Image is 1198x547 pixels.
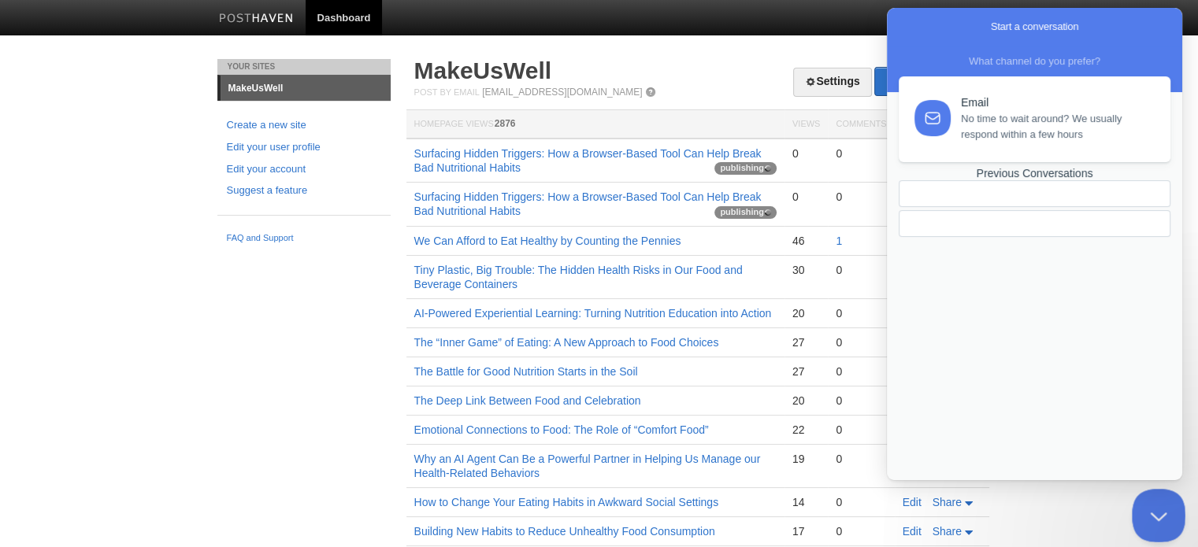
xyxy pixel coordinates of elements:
[482,87,642,98] a: [EMAIL_ADDRESS][DOMAIN_NAME]
[414,147,762,174] a: Surfacing Hidden Triggers: How a Browser-Based Tool Can Help Break Bad Nutritional Habits
[227,117,381,134] a: Create a new site
[836,495,886,509] div: 0
[714,206,777,219] span: publishing
[836,263,886,277] div: 0
[933,496,962,508] span: Share
[836,452,886,466] div: 0
[933,525,962,538] span: Share
[765,209,771,216] img: loading-tiny-gray.gif
[792,335,820,349] div: 27
[414,190,762,217] a: Surfacing Hidden Triggers: How a Browser-Based Tool Can Help Break Bad Nutritional Habits
[414,264,743,290] a: Tiny Plastic, Big Trouble: The Hidden Health Risks in Our Food and Beverage Containers
[227,231,381,246] a: FAQ and Support
[792,364,820,379] div: 27
[792,234,820,248] div: 46
[903,496,922,508] a: Edit
[414,453,761,479] a: Why an AI Agent Can Be a Powerful Partner in Helping Us Manage our Health-Related Behaviors
[836,423,886,437] div: 0
[793,68,871,97] a: Settings
[1132,489,1185,542] iframe: Help Scout Beacon - Close
[219,13,294,25] img: Posthaven-bar
[414,57,552,83] a: MakeUsWell
[406,110,784,139] th: Homepage Views
[836,235,842,247] a: 1
[792,394,820,408] div: 20
[414,423,709,436] a: Emotional Connections to Food: The Role of “Comfort Food”
[836,394,886,408] div: 0
[784,110,828,139] th: Views
[828,110,894,139] th: Comments
[227,139,381,156] a: Edit your user profile
[414,307,772,320] a: AI-Powered Experiential Learning: Turning Nutrition Education into Action
[792,524,820,538] div: 17
[836,190,886,204] div: 0
[227,183,381,199] a: Suggest a feature
[836,306,886,320] div: 0
[414,525,715,538] a: Building New Habits to Reduce Unhealthy Food Consumption
[414,87,480,97] span: Post by Email
[836,524,886,538] div: 0
[875,68,980,95] a: New Post
[714,162,777,175] span: publishing
[414,235,681,247] a: We Can Afford to Eat Healthy by Counting the Pennies
[836,335,886,349] div: 0
[227,161,381,178] a: Edit your account
[836,146,886,161] div: 0
[792,146,820,161] div: 0
[887,8,1182,480] iframe: Help Scout Beacon - Live Chat, Contact Form, and Knowledge Base
[792,423,820,437] div: 22
[495,118,516,129] span: 2876
[414,336,719,349] a: The “Inner Game” of Eating: A New Approach to Food Choices
[903,525,922,538] a: Edit
[792,190,820,204] div: 0
[792,495,820,509] div: 14
[217,59,391,75] li: Your Sites
[792,452,820,466] div: 19
[414,365,638,378] a: The Battle for Good Nutrition Starts in the Soil
[414,394,641,407] a: The Deep Link Between Food and Celebration
[792,306,820,320] div: 20
[792,263,820,277] div: 30
[765,165,771,172] img: loading-tiny-gray.gif
[221,76,391,101] a: MakeUsWell
[414,496,719,508] a: How to Change Your Eating Habits in Awkward Social Settings
[836,364,886,379] div: 0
